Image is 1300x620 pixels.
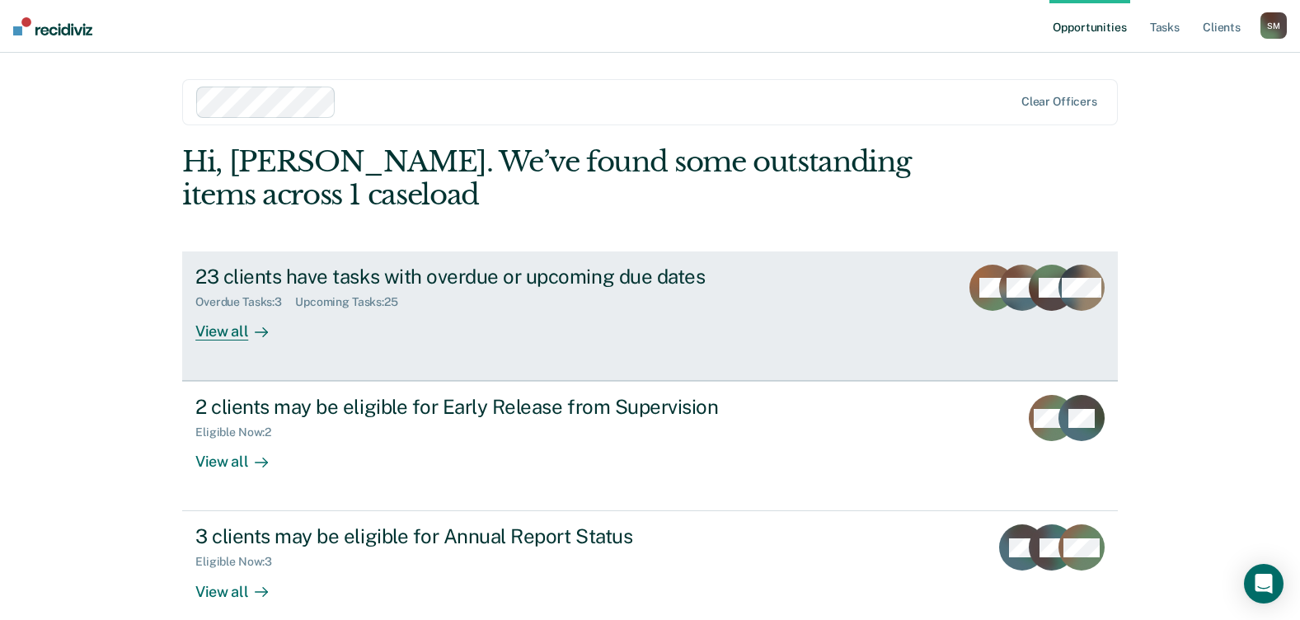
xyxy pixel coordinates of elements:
div: Eligible Now : 2 [195,425,284,439]
a: 2 clients may be eligible for Early Release from SupervisionEligible Now:2View all [182,381,1118,511]
a: 23 clients have tasks with overdue or upcoming due datesOverdue Tasks:3Upcoming Tasks:25View all [182,251,1118,381]
div: View all [195,309,288,341]
div: View all [195,569,288,601]
div: S M [1260,12,1287,39]
div: Hi, [PERSON_NAME]. We’ve found some outstanding items across 1 caseload [182,145,931,213]
div: 3 clients may be eligible for Annual Report Status [195,524,774,548]
div: 23 clients have tasks with overdue or upcoming due dates [195,265,774,289]
button: SM [1260,12,1287,39]
div: 2 clients may be eligible for Early Release from Supervision [195,395,774,419]
div: Clear officers [1021,95,1097,109]
div: Overdue Tasks : 3 [195,295,295,309]
div: Upcoming Tasks : 25 [295,295,411,309]
div: Eligible Now : 3 [195,555,285,569]
div: View all [195,439,288,472]
div: Open Intercom Messenger [1244,564,1284,604]
img: Recidiviz [13,17,92,35]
